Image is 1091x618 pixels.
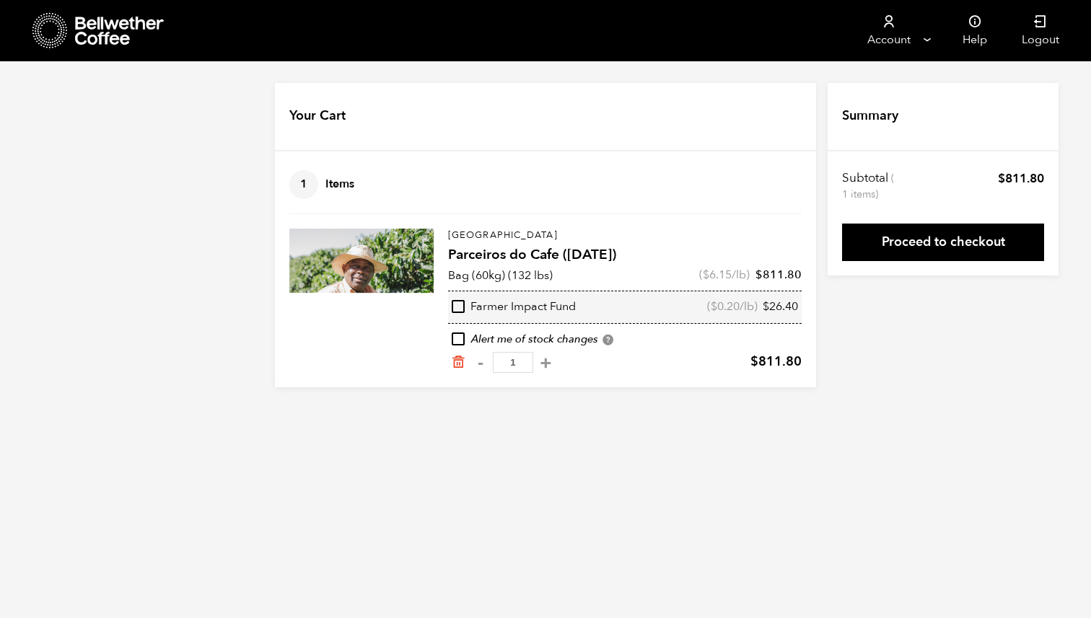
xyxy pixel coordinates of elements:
bdi: 26.40 [763,299,798,314]
h4: Items [289,170,354,199]
p: [GEOGRAPHIC_DATA] [448,229,802,243]
span: $ [755,267,763,283]
bdi: 811.80 [755,267,802,283]
div: Alert me of stock changes [448,332,802,348]
bdi: 6.15 [703,267,732,283]
span: $ [763,299,769,314]
div: Farmer Impact Fund [452,299,576,315]
span: 1 [289,170,318,199]
span: ( /lb) [707,299,758,315]
p: Bag (60kg) (132 lbs) [448,267,553,284]
span: $ [711,299,717,314]
th: Subtotal [842,170,896,202]
span: $ [703,267,709,283]
button: - [471,356,489,370]
bdi: 0.20 [711,299,740,314]
bdi: 811.80 [998,170,1044,187]
span: ( /lb) [699,267,750,283]
a: Remove from cart [451,355,465,370]
h4: Parceiros do Cafe ([DATE]) [448,245,802,265]
h4: Your Cart [289,107,346,125]
a: Proceed to checkout [842,224,1044,261]
span: $ [750,353,758,371]
bdi: 811.80 [750,353,802,371]
span: $ [998,170,1005,187]
input: Qty [493,352,533,373]
h4: Summary [842,107,898,125]
button: + [537,356,555,370]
